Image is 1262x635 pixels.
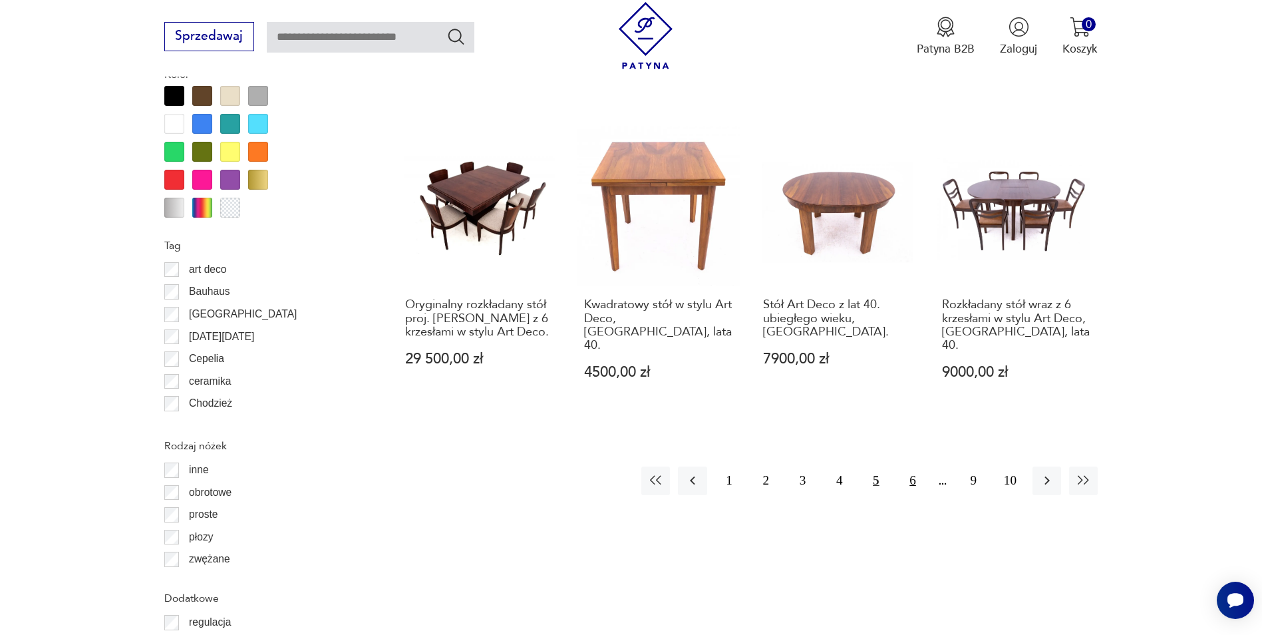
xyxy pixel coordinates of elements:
[164,32,254,43] a: Sprzedawaj
[164,437,360,455] p: Rodzaj nóżek
[942,298,1090,353] h3: Rozkładany stół wraz z 6 krzesłami w stylu Art Deco, [GEOGRAPHIC_DATA], lata 40.
[788,467,817,495] button: 3
[1217,582,1254,619] iframe: Smartsupp widget button
[164,237,360,254] p: Tag
[189,261,226,278] p: art deco
[189,373,231,390] p: ceramika
[577,122,740,411] a: Kwadratowy stół w stylu Art Deco, Polska, lata 40.Kwadratowy stół w stylu Art Deco, [GEOGRAPHIC_D...
[189,461,208,479] p: inne
[917,17,975,57] button: Patyna B2B
[584,298,732,353] h3: Kwadratowy stół w stylu Art Deco, [GEOGRAPHIC_DATA], lata 40.
[584,365,732,379] p: 4500,00 zł
[189,484,232,501] p: obrotowe
[756,122,919,411] a: Stół Art Deco z lat 40. ubiegłego wieku, Polska.Stół Art Deco z lat 40. ubiegłego wieku, [GEOGRAP...
[1009,17,1029,37] img: Ikonka użytkownika
[405,352,553,366] p: 29 500,00 zł
[917,41,975,57] p: Patyna B2B
[164,590,360,607] p: Dodatkowe
[189,550,230,568] p: zwężane
[189,395,232,412] p: Chodzież
[189,506,218,523] p: proste
[612,2,679,69] img: Patyna - sklep z meblami i dekoracjami vintage
[189,306,297,323] p: [GEOGRAPHIC_DATA]
[763,352,911,366] p: 7900,00 zł
[1062,17,1098,57] button: 0Koszyk
[898,467,927,495] button: 6
[1062,41,1098,57] p: Koszyk
[996,467,1025,495] button: 10
[189,283,230,300] p: Bauhaus
[825,467,854,495] button: 4
[862,467,890,495] button: 5
[935,122,1098,411] a: Rozkładany stół wraz z 6 krzesłami w stylu Art Deco, Polska, lata 40.Rozkładany stół wraz z 6 krz...
[935,17,956,37] img: Ikona medalu
[405,298,553,339] h3: Oryginalny rozkładany stół proj. [PERSON_NAME] z 6 krzesłami w stylu Art Deco.
[1070,17,1090,37] img: Ikona koszyka
[164,22,254,51] button: Sprzedawaj
[763,298,911,339] h3: Stół Art Deco z lat 40. ubiegłego wieku, [GEOGRAPHIC_DATA].
[1000,17,1037,57] button: Zaloguj
[752,467,780,495] button: 2
[959,467,988,495] button: 9
[446,27,466,46] button: Szukaj
[942,365,1090,379] p: 9000,00 zł
[189,350,224,367] p: Cepelia
[189,614,231,631] p: regulacja
[917,17,975,57] a: Ikona medaluPatyna B2B
[1000,41,1037,57] p: Zaloguj
[189,417,229,435] p: Ćmielów
[189,529,213,546] p: płozy
[189,328,254,345] p: [DATE][DATE]
[398,122,561,411] a: Oryginalny rozkładany stół proj. Louis Majorelle z 6 krzesłami w stylu Art Deco.Oryginalny rozkła...
[715,467,744,495] button: 1
[1082,17,1096,31] div: 0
